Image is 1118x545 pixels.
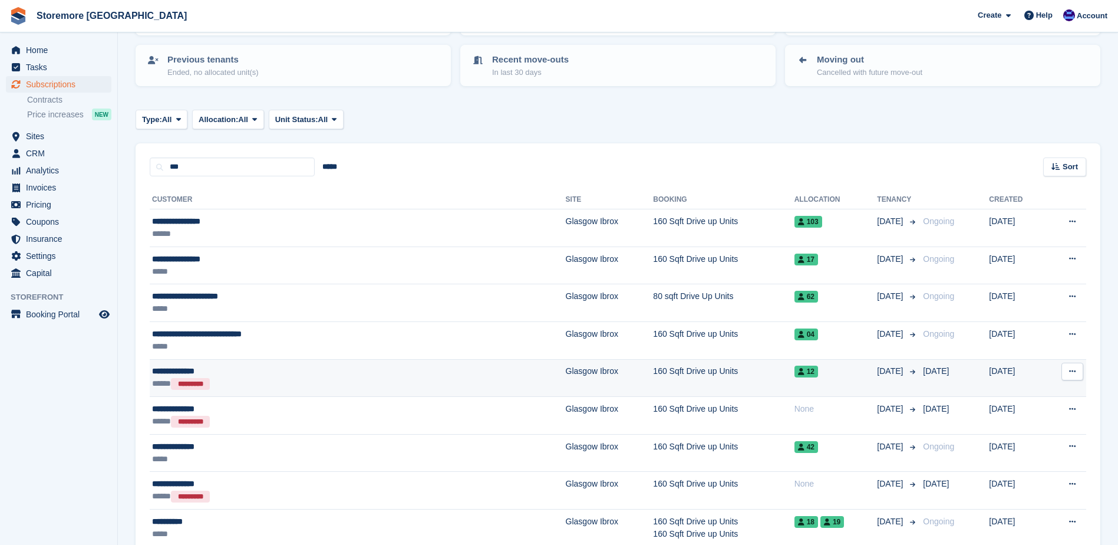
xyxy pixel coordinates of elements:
th: Allocation [794,191,878,209]
a: Preview store [97,307,111,321]
span: 19 [820,516,844,528]
span: CRM [26,145,97,162]
a: menu [6,306,111,323]
td: Glasgow Ibrox [566,247,654,284]
a: menu [6,214,111,230]
span: Pricing [26,196,97,213]
td: 160 Sqft Drive up Units [653,434,794,472]
span: Ongoing [923,517,954,526]
a: menu [6,265,111,281]
span: Subscriptions [26,76,97,93]
a: menu [6,179,111,196]
td: 160 Sqft Drive up Units [653,209,794,247]
span: Ongoing [923,442,954,451]
span: Analytics [26,162,97,179]
span: Sites [26,128,97,145]
span: [DATE] [877,365,905,377]
span: Capital [26,265,97,281]
a: menu [6,248,111,264]
span: [DATE] [923,479,949,488]
div: None [794,403,878,415]
td: Glasgow Ibrox [566,472,654,510]
p: Previous tenants [167,53,259,67]
span: Booking Portal [26,306,97,323]
span: Coupons [26,214,97,230]
a: menu [6,231,111,247]
div: NEW [92,109,111,120]
button: Unit Status: All [269,110,344,129]
td: [DATE] [989,247,1045,284]
a: Contracts [27,94,111,106]
span: [DATE] [923,404,949,413]
span: All [238,114,248,126]
span: 04 [794,329,818,340]
td: [DATE] [989,472,1045,510]
span: [DATE] [877,441,905,453]
th: Tenancy [877,191,918,209]
a: Moving out Cancelled with future move-out [786,46,1099,85]
button: Type: All [136,110,187,129]
a: Price increases NEW [27,108,111,121]
span: Invoices [26,179,97,196]
span: Insurance [26,231,97,247]
td: [DATE] [989,284,1045,322]
th: Booking [653,191,794,209]
td: [DATE] [989,397,1045,435]
span: All [162,114,172,126]
span: Ongoing [923,254,954,264]
span: [DATE] [877,253,905,265]
td: 80 sqft Drive Up Units [653,284,794,322]
span: Sort [1063,161,1078,173]
span: Ongoing [923,216,954,226]
a: menu [6,162,111,179]
td: Glasgow Ibrox [566,359,654,397]
a: menu [6,42,111,58]
td: 160 Sqft Drive up Units [653,247,794,284]
span: Account [1077,10,1107,22]
td: Glasgow Ibrox [566,209,654,247]
span: Ongoing [923,329,954,339]
p: Ended, no allocated unit(s) [167,67,259,78]
span: [DATE] [923,366,949,376]
span: Help [1036,9,1053,21]
th: Customer [150,191,566,209]
a: menu [6,59,111,75]
span: [DATE] [877,215,905,228]
span: [DATE] [877,478,905,490]
td: 160 Sqft Drive up Units [653,321,794,359]
span: [DATE] [877,403,905,415]
div: None [794,478,878,490]
th: Site [566,191,654,209]
span: 62 [794,291,818,303]
td: 160 Sqft Drive up Units [653,397,794,435]
span: Home [26,42,97,58]
span: [DATE] [877,516,905,528]
a: Previous tenants Ended, no allocated unit(s) [137,46,450,85]
img: stora-icon-8386f47178a22dfd0bd8f6a31ec36ba5ce8667c1dd55bd0f319d3a0aa187defe.svg [9,7,27,25]
button: Allocation: All [192,110,264,129]
span: Type: [142,114,162,126]
td: Glasgow Ibrox [566,284,654,322]
span: Storefront [11,291,117,303]
span: Price increases [27,109,84,120]
img: Angela [1063,9,1075,21]
a: Storemore [GEOGRAPHIC_DATA] [32,6,192,25]
a: menu [6,145,111,162]
p: Moving out [817,53,922,67]
span: Tasks [26,59,97,75]
span: Create [978,9,1001,21]
span: 17 [794,254,818,265]
a: menu [6,196,111,213]
td: Glasgow Ibrox [566,434,654,472]
td: [DATE] [989,359,1045,397]
span: [DATE] [877,290,905,303]
a: menu [6,76,111,93]
td: 160 Sqft Drive up Units [653,472,794,510]
span: Ongoing [923,291,954,301]
td: Glasgow Ibrox [566,397,654,435]
p: In last 30 days [492,67,569,78]
span: [DATE] [877,328,905,340]
span: 42 [794,441,818,453]
span: Settings [26,248,97,264]
td: Glasgow Ibrox [566,321,654,359]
